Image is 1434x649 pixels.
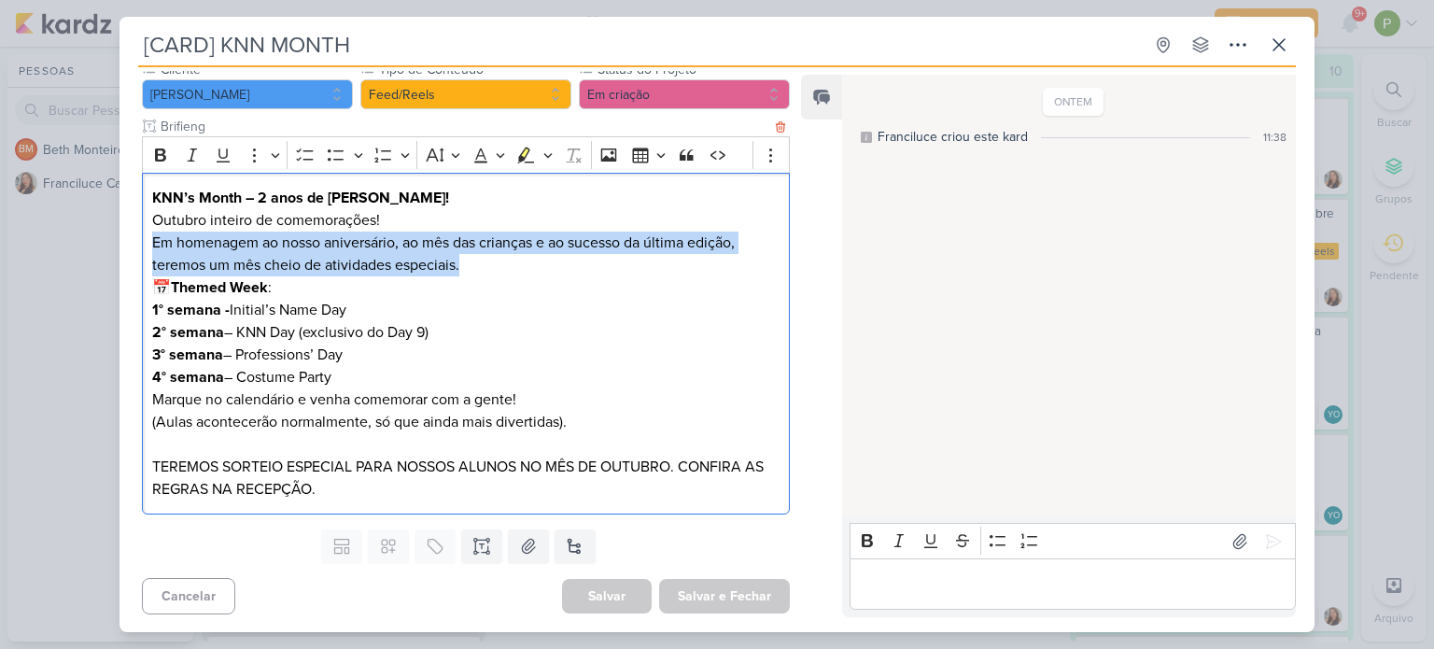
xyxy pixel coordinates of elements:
p: Initial’s Name Day [152,299,780,321]
button: Cancelar [142,578,235,614]
div: Editor toolbar [850,523,1296,559]
div: Editor editing area: main [850,558,1296,610]
input: Kard Sem Título [138,28,1143,62]
strong: 1° semana - [152,301,230,319]
p: – Professions’ Day [152,344,780,366]
p: Marque no calendário e venha comemorar com a gente! (Aulas acontecerão normalmente, só que ainda ... [152,388,780,433]
strong: KNN’s Month – 2 anos de [PERSON_NAME]! [152,189,449,207]
div: 11:38 [1263,129,1286,146]
strong: 3° semana [152,346,223,364]
p: Outubro inteiro de comemorações! Em homenagem ao nosso aniversário, ao mês das crianças e ao suce... [152,187,780,276]
input: Texto sem título [157,117,771,136]
button: Feed/Reels [360,79,571,109]
p: TEREMOS SORTEIO ESPECIAL PARA NOSSOS ALUNOS NO MÊS DE OUTUBRO. CONFIRA AS REGRAS NA RECEPÇÃO. [152,456,780,501]
div: Editor editing area: main [142,173,790,515]
button: [PERSON_NAME] [142,79,353,109]
button: Em criação [579,79,790,109]
strong: 4° semana [152,368,224,387]
strong: Themed Week [171,278,268,297]
div: Editor toolbar [142,136,790,173]
p: – KNN Day (exclusivo do Day 9) [152,321,780,344]
p: – Costume Party [152,366,780,388]
p: 📅 : [152,276,780,299]
strong: 2° semana [152,323,224,342]
div: Franciluce criou este kard [878,127,1028,147]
